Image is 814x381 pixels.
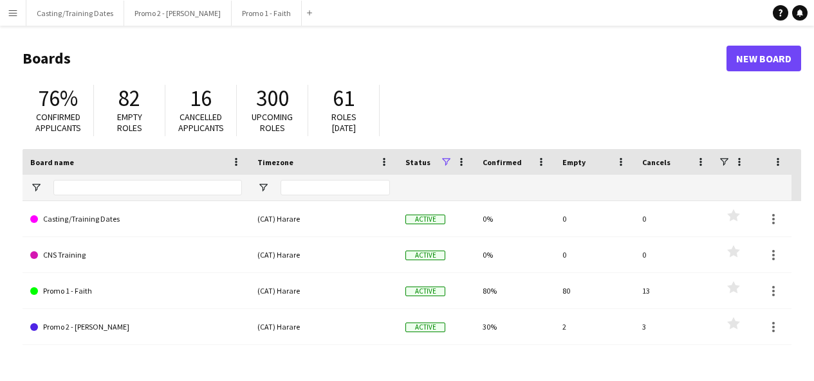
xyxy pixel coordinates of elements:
input: Timezone Filter Input [281,180,390,195]
div: 80 [555,273,634,308]
span: Active [405,215,445,224]
a: Casting/Training Dates [30,201,242,237]
span: 300 [256,84,289,112]
span: Timezone [257,157,293,167]
a: New Board [726,46,801,71]
button: Open Filter Menu [30,182,42,193]
div: 30% [475,309,555,344]
button: Casting/Training Dates [26,1,124,26]
span: Empty [562,157,586,167]
span: 82 [118,84,140,112]
h1: Boards [23,49,726,68]
div: (CAT) Harare [250,273,398,308]
span: Active [405,251,445,260]
div: 3 [634,309,714,344]
span: Cancelled applicants [178,111,224,134]
span: Empty roles [117,111,142,134]
button: Open Filter Menu [257,182,269,193]
button: Promo 2 - [PERSON_NAME] [124,1,232,26]
span: Board name [30,157,74,167]
div: 0% [475,201,555,236]
div: 2 [555,309,634,344]
span: 16 [190,84,212,112]
div: 0 [555,237,634,272]
a: CNS Training [30,237,242,273]
span: 76% [38,84,78,112]
span: Confirmed applicants [35,111,81,134]
div: 0% [475,237,555,272]
div: 13 [634,273,714,308]
div: 0 [634,201,714,236]
input: Board name Filter Input [53,180,242,195]
div: (CAT) Harare [250,237,398,272]
a: Promo 1 - Faith [30,273,242,309]
span: Upcoming roles [252,111,293,134]
span: Status [405,157,430,167]
span: Active [405,323,445,332]
span: Confirmed [483,157,522,167]
div: (CAT) Harare [250,201,398,236]
div: 0 [555,201,634,236]
span: 61 [333,84,355,112]
span: Roles [DATE] [331,111,356,134]
button: Promo 1 - Faith [232,1,302,26]
a: Promo 2 - [PERSON_NAME] [30,309,242,345]
span: Cancels [642,157,671,167]
div: (CAT) Harare [250,309,398,344]
div: 0 [634,237,714,272]
span: Active [405,287,445,296]
div: 80% [475,273,555,308]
